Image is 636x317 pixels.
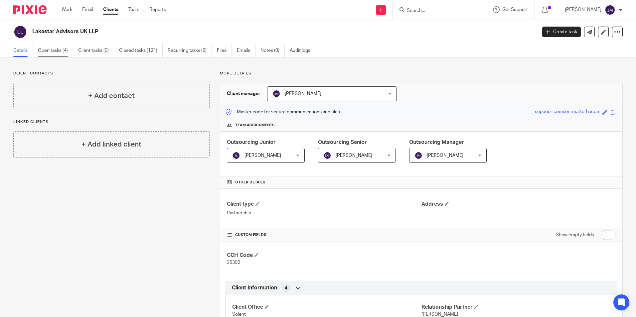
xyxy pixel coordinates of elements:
[556,232,594,238] label: Show empty fields
[227,232,421,238] h4: CUSTOM FIELDS
[502,7,528,12] span: Get Support
[542,27,581,37] a: Create task
[81,139,141,150] h4: + Add linked client
[421,312,458,317] span: [PERSON_NAME]
[232,312,246,317] span: Solent
[427,153,463,158] span: [PERSON_NAME]
[13,71,210,76] p: Client contacts
[13,25,27,39] img: svg%3E
[421,304,610,311] h4: Relationship Partner
[88,91,135,101] h4: + Add contact
[232,304,421,311] h4: Client Office
[285,285,287,291] span: 4
[227,260,240,265] span: 36302
[237,44,255,57] a: Emails
[13,5,47,14] img: Pixie
[38,44,73,57] a: Open tasks (4)
[232,152,240,159] img: svg%3E
[406,8,466,14] input: Search
[272,90,280,98] img: svg%3E
[235,123,275,128] span: Team assignments
[409,140,464,145] span: Outsourcing Manager
[285,91,321,96] span: [PERSON_NAME]
[103,6,118,13] a: Clients
[227,90,260,97] h3: Client manager
[232,284,277,291] span: Client Information
[32,28,432,35] h2: Lakestar Advisors UK LLP
[414,152,422,159] img: svg%3E
[565,6,601,13] p: [PERSON_NAME]
[13,119,210,125] p: Linked clients
[323,152,331,159] img: svg%3E
[225,109,340,115] p: Master code for secure communications and files
[82,6,93,13] a: Email
[290,44,315,57] a: Audit logs
[149,6,166,13] a: Reports
[220,71,623,76] p: More details
[235,180,265,185] span: Other details
[260,44,285,57] a: Notes (0)
[13,44,33,57] a: Details
[336,153,372,158] span: [PERSON_NAME]
[421,201,616,208] h4: Address
[227,210,421,216] p: Partnership
[227,252,421,259] h4: CCH Code
[227,140,276,145] span: Outsourcing Junior
[244,153,281,158] span: [PERSON_NAME]
[535,108,599,116] div: superior-crimson-matte-bacon
[168,44,212,57] a: Recurring tasks (6)
[128,6,139,13] a: Team
[605,5,615,15] img: svg%3E
[78,44,114,57] a: Client tasks (0)
[119,44,163,57] a: Closed tasks (121)
[62,6,72,13] a: Work
[318,140,367,145] span: Outsourcing Senior
[227,201,421,208] h4: Client type
[217,44,232,57] a: Files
